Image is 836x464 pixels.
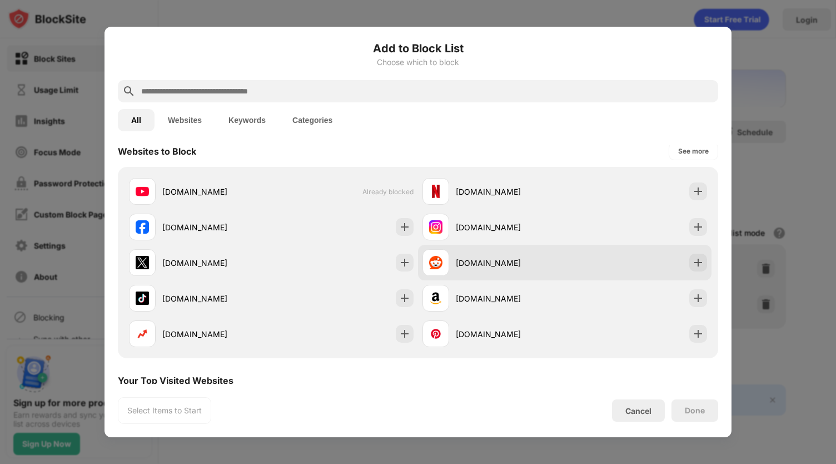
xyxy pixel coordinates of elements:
div: Websites to Block [118,146,196,157]
div: Cancel [625,406,651,416]
div: [DOMAIN_NAME] [162,257,271,269]
div: [DOMAIN_NAME] [456,186,565,198]
div: [DOMAIN_NAME] [456,328,565,340]
div: [DOMAIN_NAME] [162,221,271,233]
img: favicons [429,292,442,305]
img: favicons [136,256,149,269]
div: Done [685,406,705,415]
div: [DOMAIN_NAME] [162,186,271,198]
img: favicons [429,256,442,269]
button: All [118,109,155,131]
img: favicons [429,220,442,234]
div: Select Items to Start [127,405,202,416]
img: favicons [136,220,149,234]
img: favicons [136,292,149,305]
div: [DOMAIN_NAME] [162,293,271,304]
div: Choose which to block [118,58,718,67]
button: Websites [155,109,215,131]
button: Keywords [215,109,279,131]
div: See more [678,146,709,157]
span: Already blocked [362,187,414,196]
img: favicons [429,327,442,340]
div: Your Top Visited Websites [118,375,233,386]
h6: Add to Block List [118,40,718,57]
img: search.svg [122,85,136,98]
div: [DOMAIN_NAME] [456,221,565,233]
div: [DOMAIN_NAME] [456,293,565,304]
div: [DOMAIN_NAME] [456,257,565,269]
img: favicons [136,327,149,340]
img: favicons [136,185,149,198]
button: Categories [279,109,346,131]
div: [DOMAIN_NAME] [162,328,271,340]
img: favicons [429,185,442,198]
